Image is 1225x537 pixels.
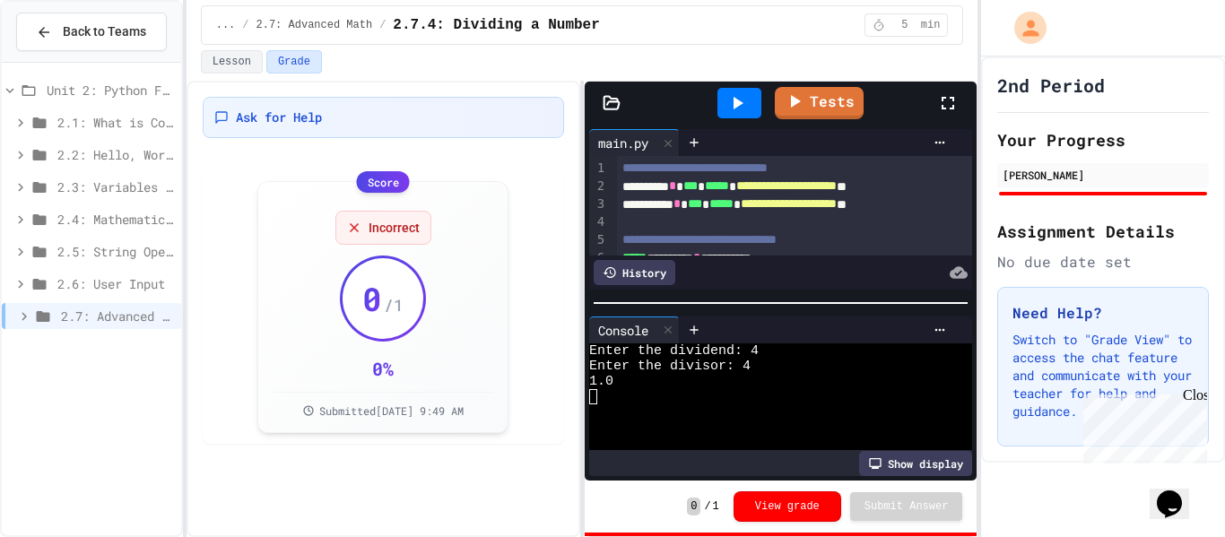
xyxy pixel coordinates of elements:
span: / 1 [384,292,404,317]
div: Console [589,316,680,343]
div: 0 % [372,356,394,381]
div: History [594,260,675,285]
span: Submit Answer [864,499,949,514]
button: View grade [734,491,841,522]
button: Back to Teams [16,13,167,51]
div: Score [357,171,410,193]
span: Back to Teams [63,22,146,41]
span: 2.1: What is Code? [57,113,174,132]
span: Ask for Help [236,108,322,126]
span: 1 [713,499,719,514]
div: 6 [589,249,607,267]
h2: Assignment Details [997,219,1209,244]
span: Enter the divisor: 4 [589,359,751,374]
div: [PERSON_NAME] [1003,167,1203,183]
button: Grade [266,50,322,74]
div: 1 [589,160,607,178]
div: 4 [589,213,607,231]
span: / [242,18,248,32]
p: Switch to "Grade View" to access the chat feature and communicate with your teacher for help and ... [1012,331,1194,420]
a: Tests [775,87,864,119]
span: / [379,18,386,32]
button: Submit Answer [850,492,963,521]
div: No due date set [997,251,1209,273]
div: My Account [995,7,1051,48]
div: Console [589,321,657,340]
div: main.py [589,134,657,152]
div: Show display [859,451,972,476]
span: 2.5: String Operators [57,242,174,261]
span: Incorrect [369,219,420,237]
span: 2.4: Mathematical Operators [57,210,174,229]
button: Lesson [201,50,263,74]
span: 0 [362,281,382,316]
span: 2.6: User Input [57,274,174,293]
span: / [704,499,710,514]
iframe: chat widget [1150,465,1207,519]
div: 3 [589,195,607,213]
span: ... [216,18,236,32]
span: 2.3: Variables and Data Types [57,178,174,196]
span: 2.7: Advanced Math [61,307,174,325]
div: 2 [589,178,607,195]
span: 2.7: Advanced Math [256,18,373,32]
span: 1.0 [589,374,613,389]
iframe: chat widget [1076,387,1207,463]
h3: Need Help? [1012,302,1194,324]
span: 5 [891,18,919,32]
span: Enter the dividend: 4 [589,343,759,359]
div: main.py [589,129,680,156]
span: Submitted [DATE] 9:49 AM [319,403,464,418]
h1: 2nd Period [997,73,1105,98]
span: 0 [687,498,700,515]
h2: Your Progress [997,127,1209,152]
div: 5 [589,231,607,249]
span: 2.7.4: Dividing a Number [393,14,599,36]
span: min [921,18,941,32]
div: Chat with us now!Close [7,7,124,114]
span: 2.2: Hello, World! [57,145,174,164]
span: Unit 2: Python Fundamentals [47,81,174,100]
